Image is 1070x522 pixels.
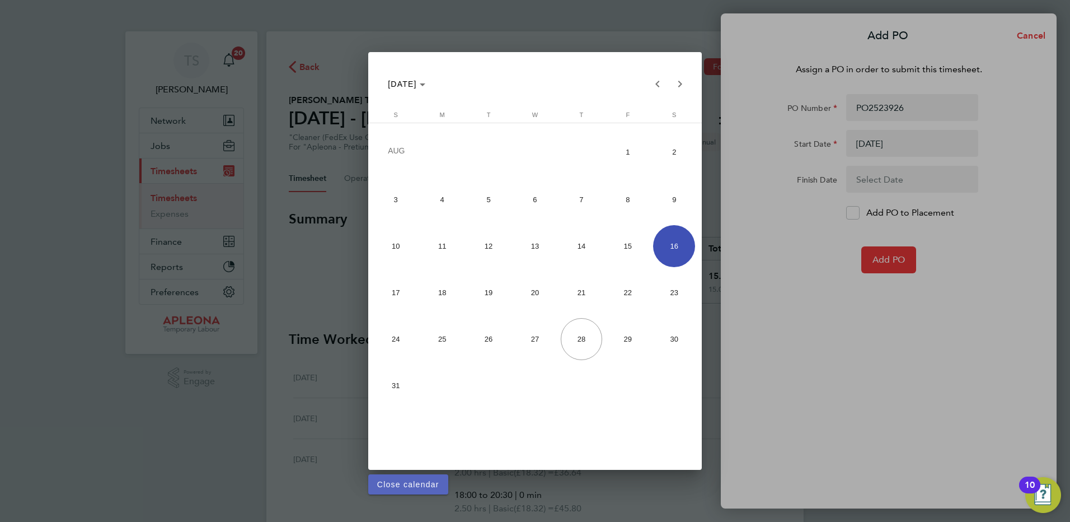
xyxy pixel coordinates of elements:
button: August 11, 2025 [419,223,466,269]
span: 9 [653,179,695,221]
span: 16 [653,225,695,267]
button: Close calendar [368,474,448,495]
button: August 5, 2025 [466,176,512,223]
span: 10 [375,225,417,267]
span: S [394,111,398,118]
button: Choose month and year [383,74,430,94]
span: 4 [421,179,463,221]
span: 15 [607,225,649,267]
td: AUG [373,127,605,176]
button: August 10, 2025 [373,223,419,269]
button: August 30, 2025 [651,316,697,362]
button: August 24, 2025 [373,316,419,362]
span: 17 [375,272,417,314]
button: August 17, 2025 [373,269,419,316]
button: August 16, 2025 [651,223,697,269]
button: August 21, 2025 [558,269,604,316]
span: 22 [607,272,649,314]
span: 20 [514,272,556,314]
span: 19 [468,272,510,314]
span: 2 [653,130,695,174]
span: 7 [561,179,603,221]
span: 31 [375,365,417,407]
span: W [532,111,538,118]
button: August 28, 2025 [558,316,604,362]
span: 5 [468,179,510,221]
button: August 29, 2025 [604,316,651,362]
span: 27 [514,318,556,360]
button: August 26, 2025 [466,316,512,362]
span: T [487,111,491,118]
span: 6 [514,179,556,221]
span: S [672,111,676,118]
span: T [580,111,584,118]
button: August 22, 2025 [604,269,651,316]
button: Open Resource Center, 10 new notifications [1025,477,1061,513]
span: 25 [421,318,463,360]
button: August 13, 2025 [512,223,559,269]
button: August 4, 2025 [419,176,466,223]
span: [DATE] [388,80,417,88]
button: August 7, 2025 [558,176,604,223]
span: Close calendar [377,480,439,489]
button: August 18, 2025 [419,269,466,316]
button: Next month [669,73,691,95]
span: 23 [653,272,695,314]
button: August 12, 2025 [466,223,512,269]
span: 24 [375,318,417,360]
button: August 2, 2025 [651,127,697,176]
span: 13 [514,225,556,267]
span: 21 [561,272,603,314]
span: 28 [561,318,603,360]
span: 11 [421,225,463,267]
span: 14 [561,225,603,267]
button: Previous month [646,73,669,95]
button: August 27, 2025 [512,316,559,362]
button: August 9, 2025 [651,176,697,223]
div: 10 [1025,485,1035,500]
span: M [440,111,445,118]
button: August 3, 2025 [373,176,419,223]
button: August 6, 2025 [512,176,559,223]
button: August 25, 2025 [419,316,466,362]
span: 29 [607,318,649,360]
span: 3 [375,179,417,221]
button: August 31, 2025 [373,362,419,409]
button: August 1, 2025 [604,127,651,176]
button: August 20, 2025 [512,269,559,316]
button: August 19, 2025 [466,269,512,316]
span: 8 [607,179,649,221]
span: 12 [468,225,510,267]
button: August 8, 2025 [604,176,651,223]
button: August 23, 2025 [651,269,697,316]
span: 30 [653,318,695,360]
button: August 14, 2025 [558,223,604,269]
button: August 15, 2025 [604,223,651,269]
span: 26 [468,318,510,360]
span: 1 [607,130,649,174]
span: F [626,111,630,118]
span: 18 [421,272,463,314]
